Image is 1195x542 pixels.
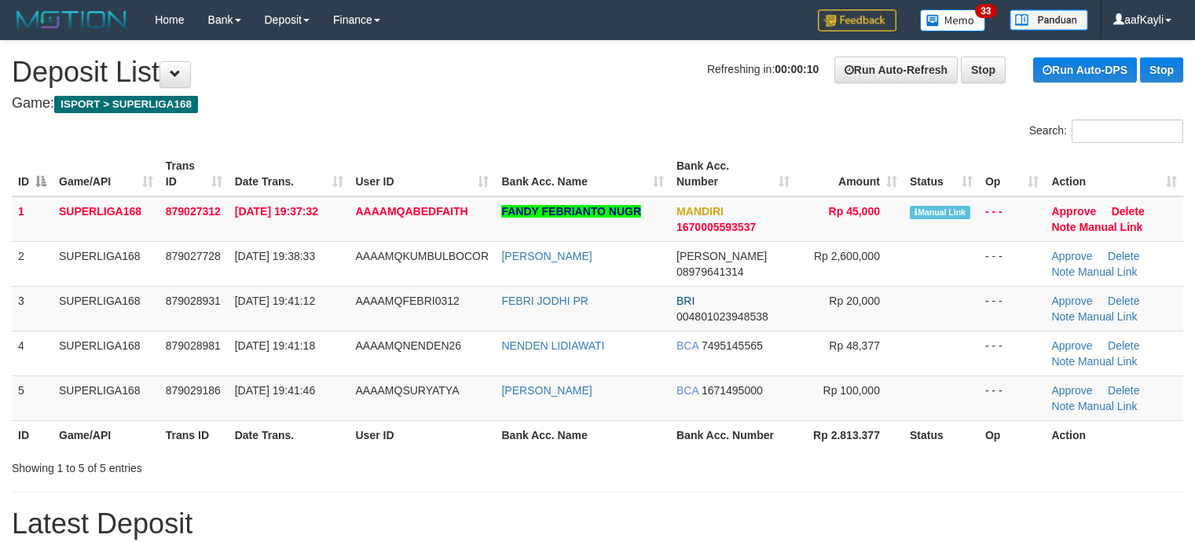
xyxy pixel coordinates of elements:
[979,241,1046,286] td: - - -
[904,420,979,449] th: Status
[676,205,724,218] span: MANDIRI
[356,250,489,262] span: AAAAMQKUMBULBOCOR
[166,339,221,352] span: 879028981
[1078,400,1138,412] a: Manual Link
[1072,119,1183,143] input: Search:
[829,339,880,352] span: Rp 48,377
[920,9,986,31] img: Button%20Memo.svg
[356,339,462,352] span: AAAAMQNENDEN26
[235,250,315,262] span: [DATE] 19:38:33
[235,205,318,218] span: [DATE] 19:37:32
[1051,339,1092,352] a: Approve
[979,420,1046,449] th: Op
[166,384,221,397] span: 879029186
[823,384,880,397] span: Rp 100,000
[350,420,496,449] th: User ID
[356,205,468,218] span: AAAAMQABEDFAITH
[12,57,1183,88] h1: Deposit List
[1051,266,1075,278] a: Note
[670,152,796,196] th: Bank Acc. Number: activate to sort column ascending
[12,454,486,476] div: Showing 1 to 5 of 5 entries
[1108,384,1139,397] a: Delete
[53,331,159,375] td: SUPERLIGA168
[979,375,1046,420] td: - - -
[1079,221,1142,233] a: Manual Link
[676,310,768,323] span: Copy 004801023948538 to clipboard
[1078,266,1138,278] a: Manual Link
[356,295,460,307] span: AAAAMQFEBRI0312
[1029,119,1183,143] label: Search:
[229,152,350,196] th: Date Trans.: activate to sort column ascending
[670,420,796,449] th: Bank Acc. Number
[796,420,904,449] th: Rp 2.813.377
[501,339,604,352] a: NENDEN LIDIAWATI
[1108,339,1139,352] a: Delete
[12,8,131,31] img: MOTION_logo.png
[12,375,53,420] td: 5
[1051,355,1075,368] a: Note
[1051,384,1092,397] a: Approve
[12,152,53,196] th: ID: activate to sort column descending
[235,295,315,307] span: [DATE] 19:41:12
[166,250,221,262] span: 879027728
[53,375,159,420] td: SUPERLIGA168
[12,96,1183,112] h4: Game:
[1051,310,1075,323] a: Note
[961,57,1006,83] a: Stop
[12,196,53,242] td: 1
[1051,400,1075,412] a: Note
[1051,205,1096,218] a: Approve
[818,9,896,31] img: Feedback.jpg
[1010,9,1088,31] img: panduan.png
[12,331,53,375] td: 4
[1045,420,1183,449] th: Action
[12,508,1183,540] h1: Latest Deposit
[702,339,763,352] span: Copy 7495145565 to clipboard
[1051,295,1092,307] a: Approve
[1078,310,1138,323] a: Manual Link
[1033,57,1137,82] a: Run Auto-DPS
[501,295,588,307] a: FEBRI JODHI PR
[1051,221,1076,233] a: Note
[166,295,221,307] span: 879028931
[979,331,1046,375] td: - - -
[495,152,670,196] th: Bank Acc. Name: activate to sort column ascending
[829,205,880,218] span: Rp 45,000
[676,221,756,233] span: Copy 1670005593537 to clipboard
[12,420,53,449] th: ID
[814,250,880,262] span: Rp 2,600,000
[501,384,592,397] a: [PERSON_NAME]
[53,420,159,449] th: Game/API
[979,152,1046,196] th: Op: activate to sort column ascending
[229,420,350,449] th: Date Trans.
[979,196,1046,242] td: - - -
[1078,355,1138,368] a: Manual Link
[159,420,229,449] th: Trans ID
[702,384,763,397] span: Copy 1671495000 to clipboard
[1112,205,1145,218] a: Delete
[975,4,996,18] span: 33
[904,152,979,196] th: Status: activate to sort column ascending
[12,286,53,331] td: 3
[1140,57,1183,82] a: Stop
[979,286,1046,331] td: - - -
[707,63,819,75] span: Refreshing in:
[166,205,221,218] span: 879027312
[676,250,767,262] span: [PERSON_NAME]
[53,152,159,196] th: Game/API: activate to sort column ascending
[350,152,496,196] th: User ID: activate to sort column ascending
[53,241,159,286] td: SUPERLIGA168
[796,152,904,196] th: Amount: activate to sort column ascending
[676,266,744,278] span: Copy 08979641314 to clipboard
[501,205,641,218] a: FANDY FEBRIANTO NUGR
[676,339,698,352] span: BCA
[1108,250,1139,262] a: Delete
[676,384,698,397] span: BCA
[53,286,159,331] td: SUPERLIGA168
[775,63,819,75] strong: 00:00:10
[356,384,460,397] span: AAAAMQSURYATYA
[54,96,198,113] span: ISPORT > SUPERLIGA168
[235,339,315,352] span: [DATE] 19:41:18
[910,206,970,219] span: Manually Linked
[834,57,958,83] a: Run Auto-Refresh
